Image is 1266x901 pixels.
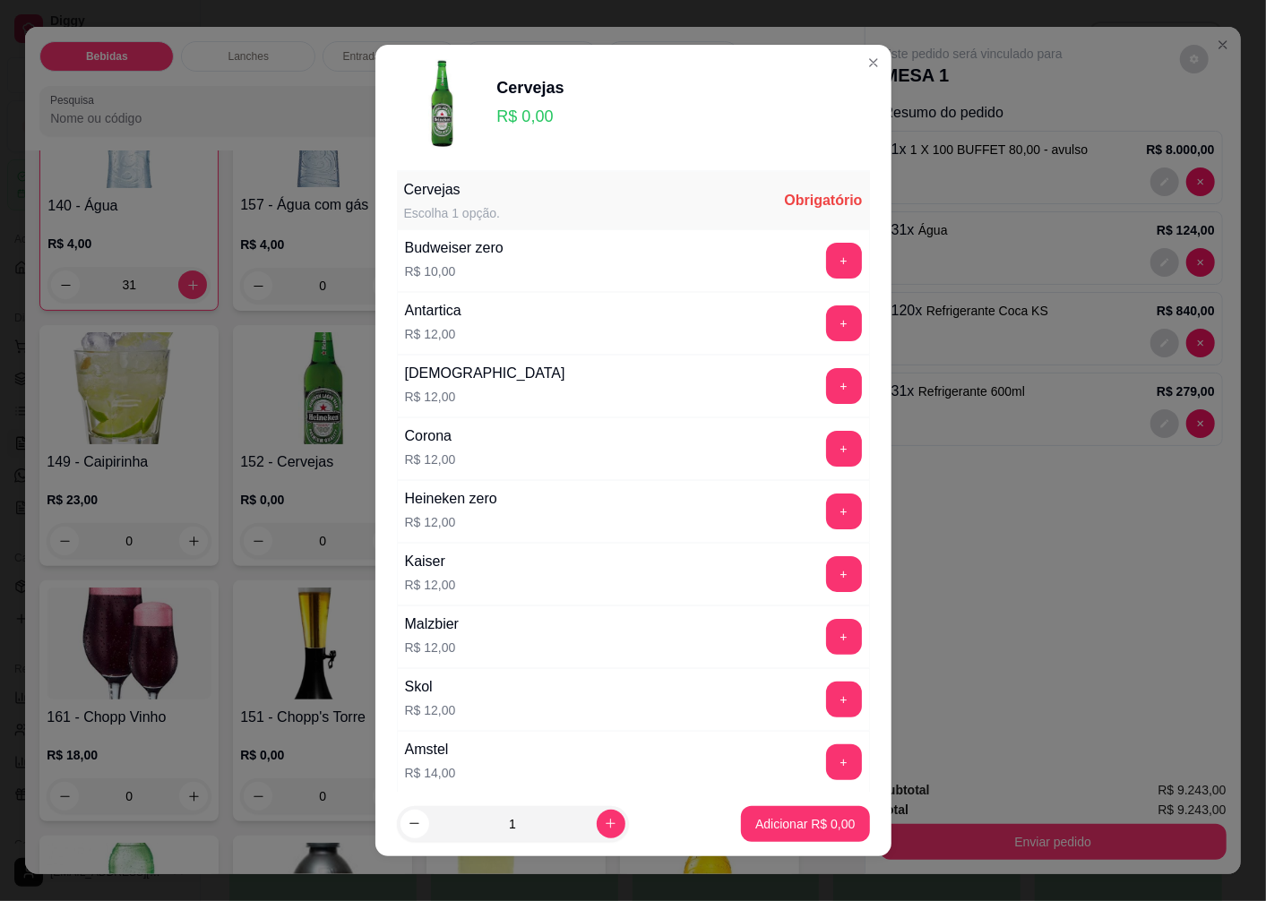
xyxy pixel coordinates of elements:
button: add [826,368,862,404]
div: [DEMOGRAPHIC_DATA] [405,363,565,384]
p: R$ 14,00 [405,764,456,782]
p: R$ 12,00 [405,701,456,719]
button: add [826,431,862,467]
div: Malzbier [405,614,459,635]
button: add [826,493,862,529]
p: R$ 12,00 [405,388,565,406]
div: Heineken zero [405,488,497,510]
p: Adicionar R$ 0,00 [755,815,855,833]
p: R$ 12,00 [405,450,456,468]
button: add [826,305,862,341]
p: R$ 12,00 [405,576,456,594]
button: add [826,243,862,279]
div: Budweiser zero [405,237,504,259]
button: add [826,744,862,780]
div: Antartica [405,300,461,322]
p: R$ 10,00 [405,262,504,280]
p: R$ 12,00 [405,513,497,531]
div: Skol [405,676,456,698]
button: add [826,619,862,655]
div: Kaiser [405,551,456,572]
div: Obrigatório [784,190,862,211]
div: Cervejas [404,179,500,201]
div: Amstel [405,739,456,760]
p: R$ 12,00 [405,325,461,343]
button: decrease-product-quantity [400,810,429,838]
div: Escolha 1 opção. [404,204,500,222]
div: Corona [405,425,456,447]
p: R$ 0,00 [497,104,564,129]
img: product-image [397,59,487,149]
button: increase-product-quantity [597,810,625,838]
button: add [826,682,862,717]
button: add [826,556,862,592]
button: Close [859,48,888,77]
div: Cervejas [497,75,564,100]
button: Adicionar R$ 0,00 [741,806,869,842]
p: R$ 12,00 [405,639,459,656]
